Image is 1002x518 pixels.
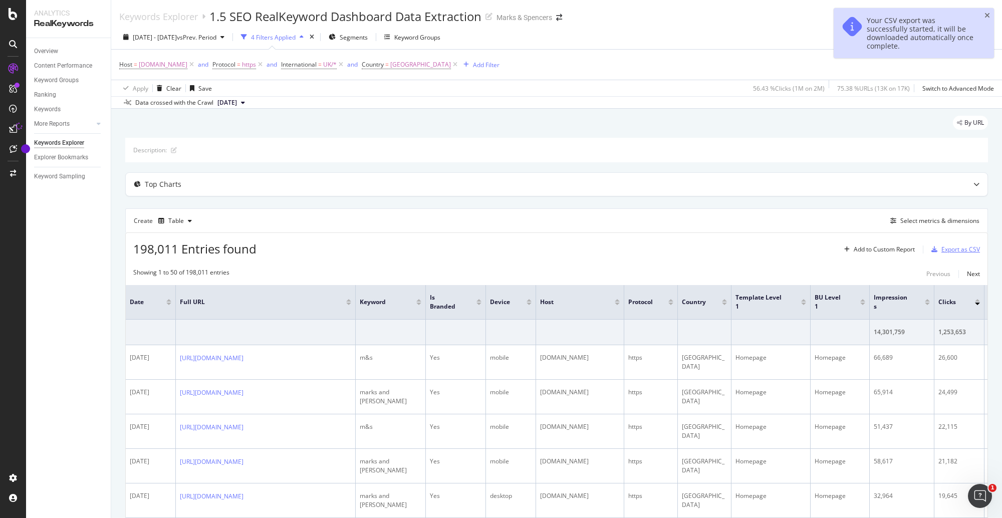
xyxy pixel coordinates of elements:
div: Homepage [815,491,865,500]
div: 19,645 [938,491,980,500]
span: Host [119,60,132,69]
div: [DATE] [130,388,171,397]
div: Select metrics & dimensions [900,216,979,225]
span: Country [682,298,707,307]
a: [URL][DOMAIN_NAME] [180,388,243,398]
div: 65,914 [874,388,930,397]
div: Homepage [735,491,806,500]
div: 22,115 [938,422,980,431]
button: [DATE] - [DATE]vsPrev. Period [119,29,228,45]
div: [GEOGRAPHIC_DATA] [682,422,727,440]
div: 26,600 [938,353,980,362]
button: Export as CSV [927,241,980,257]
div: mobile [490,388,532,397]
div: Keywords [34,104,61,115]
div: [GEOGRAPHIC_DATA] [682,457,727,475]
button: Select metrics & dimensions [886,215,979,227]
div: Yes [430,388,481,397]
div: Add to Custom Report [854,246,915,252]
div: 32,964 [874,491,930,500]
span: Protocol [212,60,235,69]
span: Keyword [360,298,401,307]
span: 2025 Sep. 13th [217,98,237,107]
div: Create [134,213,196,229]
a: Explorer Bookmarks [34,152,104,163]
span: = [385,60,389,69]
div: 21,182 [938,457,980,466]
a: Keyword Groups [34,75,104,86]
span: BU Level 1 [815,293,845,311]
div: close toast [984,12,990,19]
button: Keyword Groups [380,29,444,45]
div: Your CSV export was successfully started, it will be downloaded automatically once complete. [867,16,976,50]
span: Segments [340,33,368,42]
button: Clear [153,80,181,96]
div: 66,689 [874,353,930,362]
div: Data crossed with the Crawl [135,98,213,107]
a: Content Performance [34,61,104,71]
div: Description: [133,146,167,154]
a: Keywords Explorer [119,11,198,22]
span: 198,011 Entries found [133,240,257,257]
div: https [628,388,673,397]
a: Keywords Explorer [34,138,104,148]
span: vs Prev. Period [177,33,216,42]
div: https [628,422,673,431]
span: International [281,60,317,69]
button: Apply [119,80,148,96]
span: [DATE] - [DATE] [133,33,177,42]
button: Switch to Advanced Mode [918,80,994,96]
a: [URL][DOMAIN_NAME] [180,491,243,501]
span: Country [362,60,384,69]
div: Export as CSV [941,245,980,253]
span: By URL [964,120,984,126]
div: Add Filter [473,61,499,69]
div: Top Charts [145,179,181,189]
div: Homepage [735,422,806,431]
div: https [628,491,673,500]
div: and [198,60,208,69]
a: Overview [34,46,104,57]
div: [DATE] [130,353,171,362]
button: Next [967,268,980,280]
div: https [628,353,673,362]
span: = [134,60,137,69]
a: Keywords [34,104,104,115]
div: desktop [490,491,532,500]
div: Table [168,218,184,224]
div: [DATE] [130,422,171,431]
span: = [318,60,322,69]
div: marks and [PERSON_NAME] [360,491,421,509]
div: Homepage [735,353,806,362]
span: [DOMAIN_NAME] [139,58,187,72]
button: Save [186,80,212,96]
button: and [267,60,277,69]
span: Impressions [874,293,910,311]
span: Clicks [938,298,960,307]
div: Yes [430,422,481,431]
div: arrow-right-arrow-left [556,14,562,21]
div: Marks & Spencers [496,13,552,23]
span: Date [130,298,151,307]
div: Explorer Bookmarks [34,152,88,163]
div: [GEOGRAPHIC_DATA] [682,491,727,509]
div: https [628,457,673,466]
button: Table [154,213,196,229]
div: mobile [490,422,532,431]
div: Homepage [815,457,865,466]
button: Add Filter [459,59,499,71]
div: 4 Filters Applied [251,33,296,42]
div: Ranking [34,90,56,100]
div: Keyword Groups [34,75,79,86]
span: = [237,60,240,69]
button: [DATE] [213,97,249,109]
div: Clear [166,84,181,93]
div: Tooltip anchor [21,144,30,153]
div: 1,253,653 [938,328,980,337]
div: Analytics [34,8,103,18]
span: Host [540,298,600,307]
div: Showing 1 to 50 of 198,011 entries [133,268,229,280]
div: Yes [430,457,481,466]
